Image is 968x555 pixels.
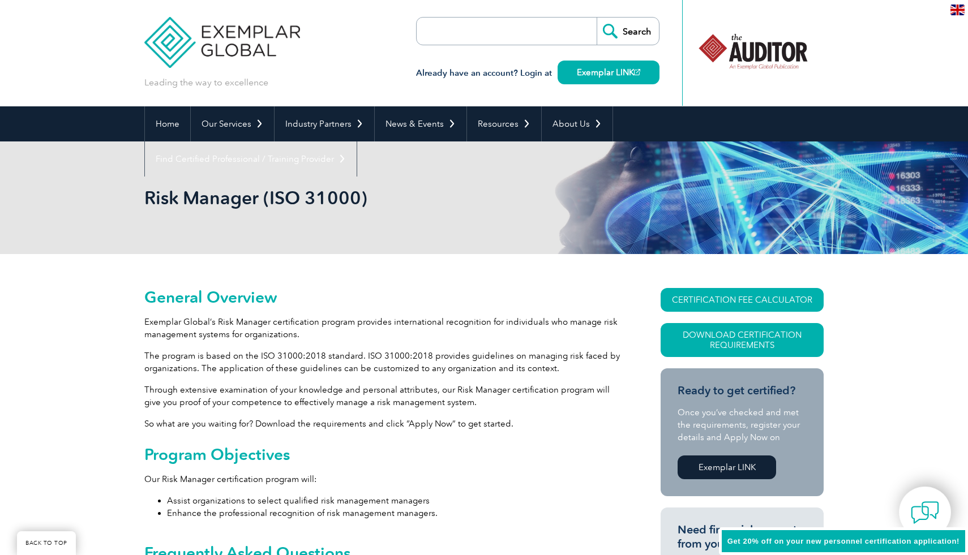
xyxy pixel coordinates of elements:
a: Exemplar LINK [678,455,776,479]
h1: Risk Manager (ISO 31000) [144,187,579,209]
img: open_square.png [634,69,640,75]
h3: Need financial support from your employer? [678,523,807,551]
a: About Us [542,106,613,141]
p: Exemplar Global’s Risk Manager certification program provides international recognition for indiv... [144,316,620,341]
img: contact-chat.png [911,498,939,527]
h2: General Overview [144,288,620,306]
li: Enhance the professional recognition of risk management managers. [167,507,620,519]
a: Home [145,106,190,141]
span: Get 20% off on your new personnel certification application! [727,537,960,545]
a: Industry Partners [275,106,374,141]
a: Find Certified Professional / Training Provider [145,141,357,177]
h3: Already have an account? Login at [416,66,659,80]
p: So what are you waiting for? Download the requirements and click “Apply Now” to get started. [144,418,620,430]
h3: Ready to get certified? [678,384,807,398]
a: Exemplar LINK [558,61,659,84]
p: Once you’ve checked and met the requirements, register your details and Apply Now on [678,406,807,444]
a: Resources [467,106,541,141]
input: Search [597,18,659,45]
h2: Program Objectives [144,445,620,463]
a: Download Certification Requirements [661,323,824,357]
a: Our Services [191,106,274,141]
li: Assist organizations to select qualified risk management managers [167,494,620,507]
a: BACK TO TOP [17,531,76,555]
a: CERTIFICATION FEE CALCULATOR [661,288,824,312]
a: News & Events [375,106,466,141]
p: Our Risk Manager certification program will: [144,473,620,485]
p: Leading the way to excellence [144,76,268,89]
p: Through extensive examination of your knowledge and personal attributes, our Risk Manager certifi... [144,384,620,408]
img: en [950,5,965,15]
p: The program is based on the ISO 31000:2018 standard. ISO 31000:2018 provides guidelines on managi... [144,350,620,375]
